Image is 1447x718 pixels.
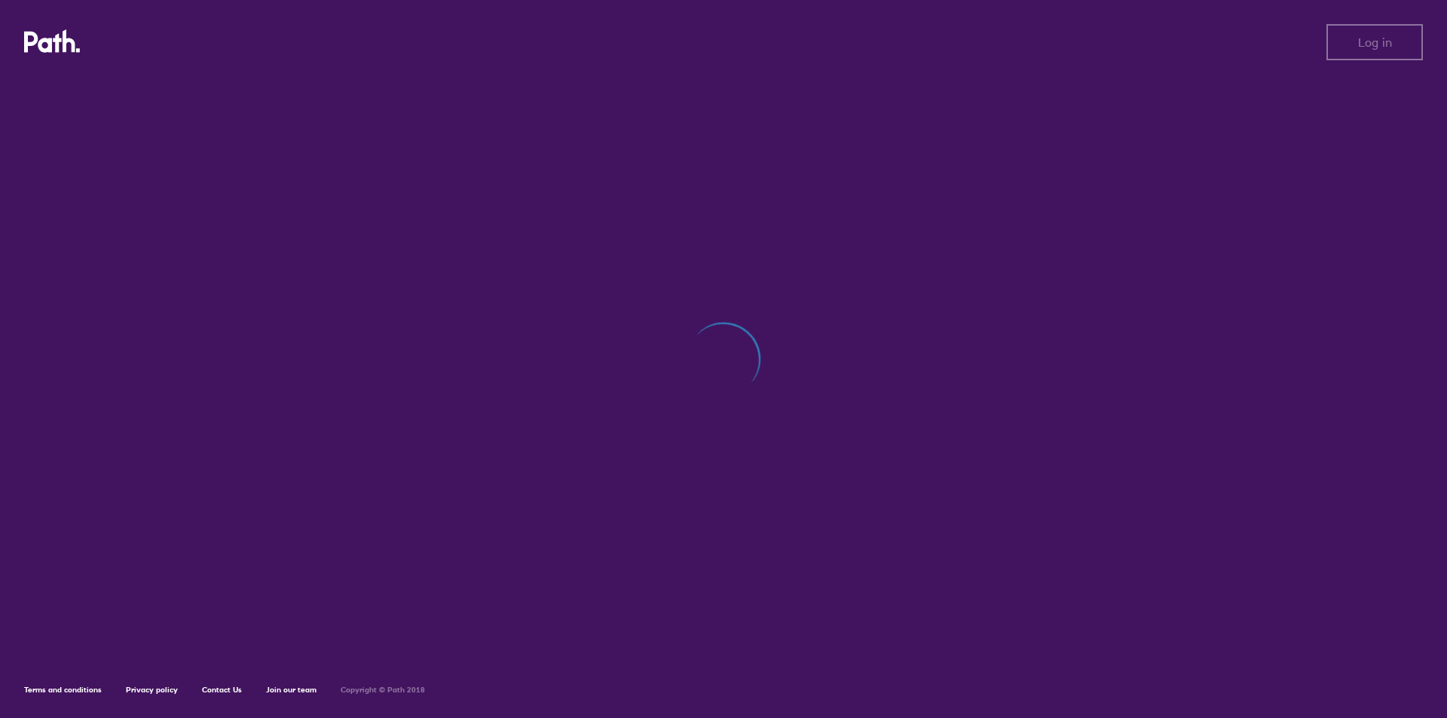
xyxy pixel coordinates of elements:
[341,686,425,695] h6: Copyright © Path 2018
[126,685,178,695] a: Privacy policy
[1326,24,1423,60] button: Log in
[1358,35,1392,49] span: Log in
[266,685,317,695] a: Join our team
[202,685,242,695] a: Contact Us
[24,685,102,695] a: Terms and conditions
